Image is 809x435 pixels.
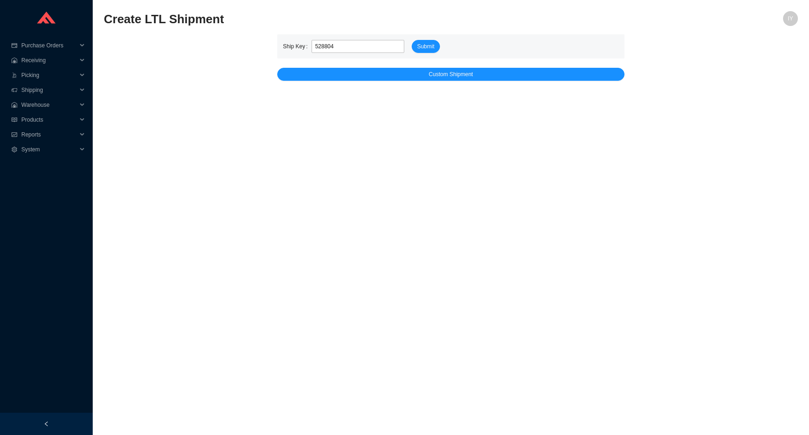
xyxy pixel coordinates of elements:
span: Products [21,112,77,127]
span: Receiving [21,53,77,68]
span: Custom Shipment [429,70,473,79]
span: setting [11,147,18,152]
span: Submit [417,42,434,51]
span: System [21,142,77,157]
span: Shipping [21,83,77,97]
span: fund [11,132,18,137]
button: Custom Shipment [277,68,624,81]
span: read [11,117,18,123]
span: left [44,421,49,427]
h2: Create LTL Shipment [104,11,624,27]
label: Ship Key [283,40,311,53]
button: Submit [412,40,440,53]
span: Warehouse [21,97,77,112]
span: Purchase Orders [21,38,77,53]
span: Reports [21,127,77,142]
span: IY [788,11,793,26]
span: credit-card [11,43,18,48]
span: Picking [21,68,77,83]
